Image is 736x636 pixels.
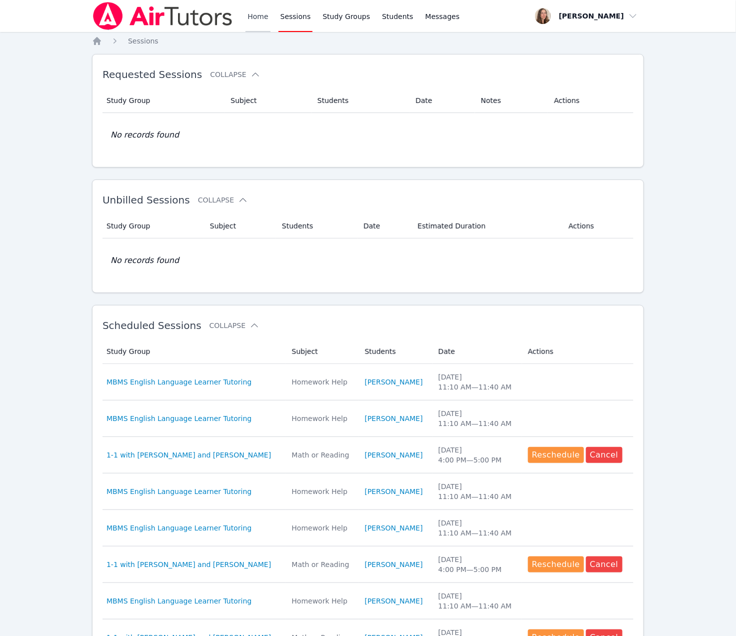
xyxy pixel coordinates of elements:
span: Requested Sessions [102,68,202,80]
th: Subject [286,339,359,364]
button: Cancel [586,556,622,572]
button: Reschedule [528,447,584,463]
div: [DATE] 11:10 AM — 11:40 AM [438,518,516,538]
tr: 1-1 with [PERSON_NAME] and [PERSON_NAME]Math or Reading[PERSON_NAME][DATE]4:00 PM—5:00 PMReschedu... [102,546,633,583]
a: Sessions [128,36,158,46]
div: Homework Help [292,596,353,606]
div: [DATE] 11:10 AM — 11:40 AM [438,408,516,428]
th: Actions [548,88,633,113]
th: Date [409,88,475,113]
tr: MBMS English Language Learner TutoringHomework Help[PERSON_NAME][DATE]11:10 AM—11:40 AM [102,510,633,546]
button: Reschedule [528,556,584,572]
span: Unbilled Sessions [102,194,190,206]
button: Collapse [209,320,259,330]
span: Messages [425,11,460,21]
a: [PERSON_NAME] [364,523,422,533]
div: [DATE] 11:10 AM — 11:40 AM [438,591,516,611]
th: Study Group [102,214,204,238]
div: Math or Reading [292,450,353,460]
tr: 1-1 with [PERSON_NAME] and [PERSON_NAME]Math or Reading[PERSON_NAME][DATE]4:00 PM—5:00 PMReschedu... [102,437,633,473]
div: Homework Help [292,377,353,387]
img: Air Tutors [92,2,233,30]
a: 1-1 with [PERSON_NAME] and [PERSON_NAME] [106,559,271,569]
a: MBMS English Language Learner Tutoring [106,486,251,496]
td: No records found [102,238,633,282]
a: MBMS English Language Learner Tutoring [106,523,251,533]
span: Sessions [128,37,158,45]
a: MBMS English Language Learner Tutoring [106,413,251,423]
th: Estimated Duration [411,214,562,238]
th: Study Group [102,88,224,113]
div: [DATE] 4:00 PM — 5:00 PM [438,445,516,465]
a: [PERSON_NAME] [364,559,422,569]
td: No records found [102,113,633,157]
div: [DATE] 11:10 AM — 11:40 AM [438,372,516,392]
nav: Breadcrumb [92,36,644,46]
th: Students [358,339,432,364]
th: Study Group [102,339,286,364]
th: Subject [204,214,276,238]
tr: MBMS English Language Learner TutoringHomework Help[PERSON_NAME][DATE]11:10 AM—11:40 AM [102,400,633,437]
a: [PERSON_NAME] [364,377,422,387]
a: [PERSON_NAME] [364,486,422,496]
th: Subject [224,88,311,113]
button: Collapse [210,69,260,79]
th: Actions [522,339,633,364]
div: Homework Help [292,486,353,496]
th: Notes [475,88,548,113]
div: Math or Reading [292,559,353,569]
th: Date [357,214,411,238]
a: [PERSON_NAME] [364,596,422,606]
th: Students [276,214,357,238]
div: [DATE] 11:10 AM — 11:40 AM [438,481,516,501]
div: Homework Help [292,523,353,533]
th: Students [311,88,409,113]
div: [DATE] 4:00 PM — 5:00 PM [438,554,516,574]
th: Actions [562,214,633,238]
a: [PERSON_NAME] [364,413,422,423]
button: Cancel [586,447,622,463]
a: MBMS English Language Learner Tutoring [106,596,251,606]
button: Collapse [198,195,248,205]
tr: MBMS English Language Learner TutoringHomework Help[PERSON_NAME][DATE]11:10 AM—11:40 AM [102,473,633,510]
a: MBMS English Language Learner Tutoring [106,377,251,387]
a: [PERSON_NAME] [364,450,422,460]
a: 1-1 with [PERSON_NAME] and [PERSON_NAME] [106,450,271,460]
span: Scheduled Sessions [102,319,201,331]
div: Homework Help [292,413,353,423]
tr: MBMS English Language Learner TutoringHomework Help[PERSON_NAME][DATE]11:10 AM—11:40 AM [102,583,633,619]
tr: MBMS English Language Learner TutoringHomework Help[PERSON_NAME][DATE]11:10 AM—11:40 AM [102,364,633,400]
th: Date [432,339,522,364]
